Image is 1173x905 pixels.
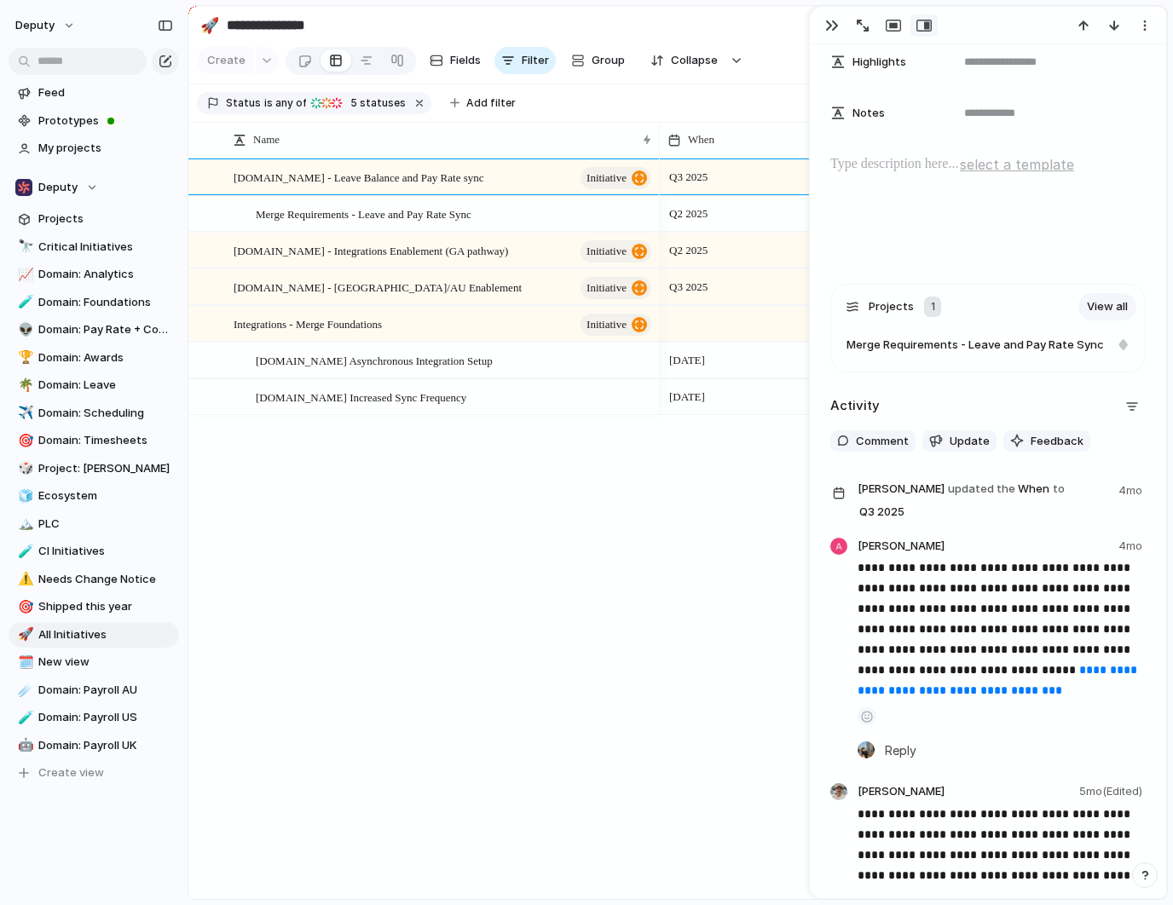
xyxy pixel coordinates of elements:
[9,372,179,398] a: 🌴Domain: Leave
[586,239,627,263] span: initiative
[640,47,726,74] button: Collapse
[18,597,30,617] div: 🎯
[18,292,30,312] div: 🧪
[581,167,651,189] button: initiative
[9,594,179,620] a: 🎯Shipped this year
[256,350,493,370] span: [DOMAIN_NAME] Asynchronous Integration Setup
[9,428,179,453] a: 🎯Domain: Timesheets
[15,432,32,449] button: 🎯
[9,483,179,509] a: 🧊Ecosystem
[8,12,84,39] button: deputy
[200,14,219,37] div: 🚀
[38,294,173,311] span: Domain: Foundations
[869,298,914,315] span: Projects
[256,387,466,406] span: [DOMAIN_NAME] Increased Sync Frequency
[15,405,32,422] button: ✈️
[226,95,261,111] span: Status
[38,460,173,477] span: Project: [PERSON_NAME]
[1118,538,1146,555] span: 4mo
[18,514,30,533] div: 🏔️
[261,94,309,112] button: isany of
[15,17,55,34] span: deputy
[1078,293,1136,320] a: View all
[196,12,223,39] button: 🚀
[9,80,179,106] a: Feed
[9,622,179,648] div: 🚀All Initiatives
[830,396,880,416] h2: Activity
[38,377,173,394] span: Domain: Leave
[18,320,30,340] div: 👽
[38,432,173,449] span: Domain: Timesheets
[1031,433,1083,450] span: Feedback
[38,682,173,699] span: Domain: Payroll AU
[1003,430,1090,452] button: Feedback
[15,654,32,671] button: 🗓️
[856,433,909,450] span: Comment
[38,140,173,157] span: My projects
[38,626,173,643] span: All Initiatives
[9,567,179,592] div: ⚠️Needs Change Notice
[9,649,179,675] a: 🗓️New view
[15,709,32,726] button: 🧪
[18,653,30,672] div: 🗓️
[38,84,173,101] span: Feed
[38,266,173,283] span: Domain: Analytics
[1053,481,1065,498] span: to
[586,313,627,337] span: initiative
[950,433,990,450] span: Update
[15,487,32,504] button: 🧊
[665,167,712,187] span: Q3 2025
[858,783,945,800] span: [PERSON_NAME]
[847,337,1104,354] span: Merge Requirements - Leave and Pay Rate Sync
[948,481,1015,498] span: updated the
[9,456,179,481] a: 🎲Project: [PERSON_NAME]
[264,95,273,111] span: is
[9,539,179,564] div: 🧪CI Initiatives
[586,276,627,300] span: initiative
[38,239,173,256] span: Critical Initiatives
[9,234,179,260] a: 🔭Critical Initiatives
[665,204,712,224] span: Q2 2025
[9,511,179,537] div: 🏔️PLC
[581,314,651,336] button: initiative
[15,294,32,311] button: 🧪
[15,321,32,338] button: 👽
[38,571,173,588] span: Needs Change Notice
[308,94,409,112] button: 5 statuses
[38,516,173,533] span: PLC
[15,737,32,754] button: 🤖
[9,345,179,371] a: 🏆Domain: Awards
[345,96,360,109] span: 5
[38,487,173,504] span: Ecosystem
[15,516,32,533] button: 🏔️
[18,348,30,367] div: 🏆
[922,430,997,452] button: Update
[9,108,179,134] a: Prototypes
[9,677,179,703] div: ☄️Domain: Payroll AU
[38,543,173,560] span: CI Initiatives
[18,680,30,700] div: ☄️
[885,741,916,759] span: Reply
[38,764,104,781] span: Create view
[18,237,30,257] div: 🔭
[9,733,179,758] div: 🤖Domain: Payroll UK
[273,95,306,111] span: any of
[665,387,709,407] span: [DATE]
[15,349,32,366] button: 🏆
[15,543,32,560] button: 🧪
[18,735,30,755] div: 🤖
[9,290,179,315] div: 🧪Domain: Foundations
[586,166,627,190] span: initiative
[234,167,484,187] span: [DOMAIN_NAME] - Leave Balance and Pay Rate sync
[18,431,30,451] div: 🎯
[234,240,508,260] span: [DOMAIN_NAME] - Integrations Enablement (GA pathway)
[9,317,179,343] div: 👽Domain: Pay Rate + Compliance
[9,175,179,200] button: Deputy
[960,154,1074,175] span: select a template
[18,708,30,728] div: 🧪
[1118,479,1146,499] span: 4mo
